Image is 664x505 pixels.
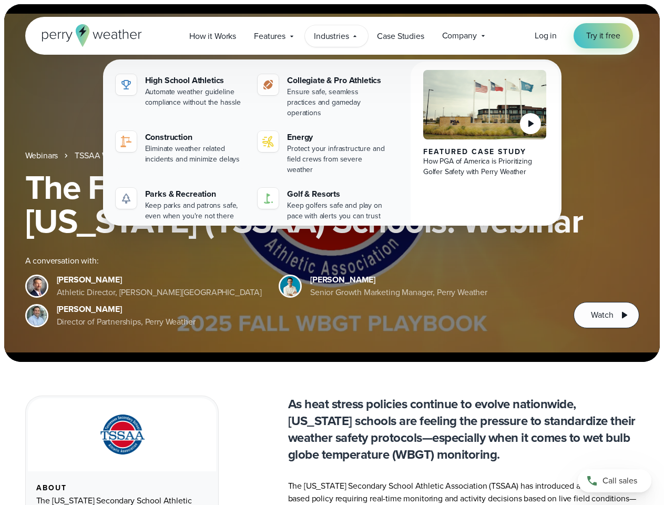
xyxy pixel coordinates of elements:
div: How PGA of America is Prioritizing Golfer Safety with Perry Weather [423,156,547,177]
img: Jeff Wood [27,306,47,326]
img: PGA of America, Frisco Campus [423,70,547,139]
span: Features [254,30,285,43]
img: energy-icon@2x-1.svg [262,135,274,148]
div: Director of Partnerships, Perry Weather [57,316,196,328]
div: Keep golfers safe and play on pace with alerts you can trust [287,200,387,221]
a: TSSAA WBGT Fall Playbook [75,149,175,162]
a: Try it free [574,23,632,48]
a: Webinars [25,149,58,162]
span: Watch [591,309,613,321]
img: Brian Wyatt [27,276,47,296]
img: golf-iconV2.svg [262,192,274,205]
span: Call sales [602,474,637,487]
div: Protect your infrastructure and field crews from severe weather [287,144,387,175]
div: About [36,484,208,492]
a: Call sales [578,469,651,492]
div: Keep parks and patrons safe, even when you're not there [145,200,246,221]
a: Golf & Resorts Keep golfers safe and play on pace with alerts you can trust [253,184,392,226]
img: parks-icon-grey.svg [120,192,132,205]
div: Senior Growth Marketing Manager, Perry Weather [310,286,487,299]
a: construction perry weather Construction Eliminate weather related incidents and minimize delays [111,127,250,169]
a: How it Works [180,25,245,47]
span: Industries [314,30,349,43]
button: Watch [574,302,639,328]
div: Featured Case Study [423,148,547,156]
a: Parks & Recreation Keep parks and patrons safe, even when you're not there [111,184,250,226]
div: [PERSON_NAME] [57,274,262,286]
div: [PERSON_NAME] [310,274,487,286]
h1: The Fall WBGT Playbook for [US_STATE] (TSSAA) Schools: Webinar [25,170,639,238]
img: Spencer Patton, Perry Weather [280,276,300,296]
div: Construction [145,131,246,144]
div: Golf & Resorts [287,188,387,200]
div: Collegiate & Pro Athletics [287,74,387,87]
span: Try it free [586,29,620,42]
div: Athletic Director, [PERSON_NAME][GEOGRAPHIC_DATA] [57,286,262,299]
a: Energy Protect your infrastructure and field crews from severe weather [253,127,392,179]
div: High School Athletics [145,74,246,87]
a: Case Studies [368,25,433,47]
div: Automate weather guideline compliance without the hassle [145,87,246,108]
a: PGA of America, Frisco Campus Featured Case Study How PGA of America is Prioritizing Golfer Safet... [411,62,559,234]
nav: Breadcrumb [25,149,639,162]
div: Parks & Recreation [145,188,246,200]
span: Company [442,29,477,42]
a: Log in [535,29,557,42]
span: Case Studies [377,30,424,43]
div: [PERSON_NAME] [57,303,196,316]
img: highschool-icon.svg [120,78,132,91]
div: Ensure safe, seamless practices and gameday operations [287,87,387,118]
img: TSSAA-Tennessee-Secondary-School-Athletic-Association.svg [87,411,157,459]
a: High School Athletics Automate weather guideline compliance without the hassle [111,70,250,112]
a: Collegiate & Pro Athletics Ensure safe, seamless practices and gameday operations [253,70,392,123]
p: As heat stress policies continue to evolve nationwide, [US_STATE] schools are feeling the pressur... [288,396,639,463]
div: A conversation with: [25,255,557,267]
div: Eliminate weather related incidents and minimize delays [145,144,246,165]
span: How it Works [189,30,236,43]
img: construction perry weather [120,135,132,148]
div: Energy [287,131,387,144]
img: proathletics-icon@2x-1.svg [262,78,274,91]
